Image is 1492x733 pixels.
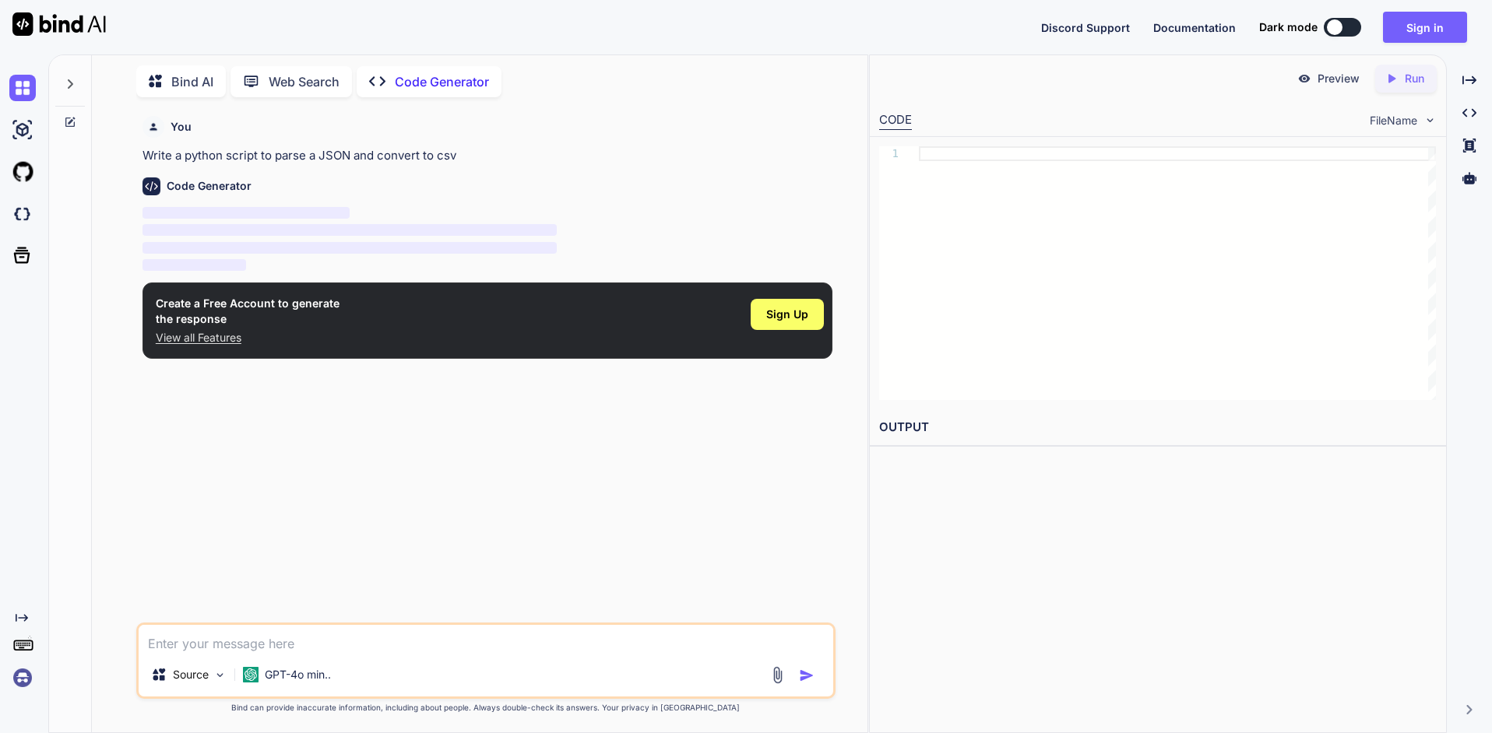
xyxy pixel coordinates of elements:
span: ‌ [143,259,246,271]
span: FileName [1370,113,1417,128]
img: attachment [769,666,786,684]
span: ‌ [143,224,557,236]
p: Bind AI [171,72,213,91]
img: chat [9,75,36,101]
h6: Code Generator [167,178,252,194]
img: chevron down [1423,114,1437,127]
img: githubLight [9,159,36,185]
p: Source [173,667,209,682]
button: Documentation [1153,19,1236,36]
img: GPT-4o mini [243,667,259,682]
img: signin [9,665,36,691]
img: icon [799,668,815,683]
p: View all Features [156,330,340,345]
h1: Create a Free Account to generate the response [156,296,340,327]
span: ‌ [143,207,350,219]
button: Discord Support [1041,19,1130,36]
img: ai-studio [9,117,36,143]
img: darkCloudIdeIcon [9,201,36,227]
div: CODE [879,111,912,130]
span: Discord Support [1041,21,1130,34]
p: GPT-4o min.. [265,667,331,682]
img: Bind AI [12,12,106,36]
span: Dark mode [1259,19,1318,35]
p: Run [1405,71,1424,86]
img: Pick Models [213,668,227,682]
p: Bind can provide inaccurate information, including about people. Always double-check its answers.... [136,702,836,714]
p: Code Generator [395,72,489,91]
img: preview [1297,72,1311,86]
p: Web Search [269,72,340,91]
span: ‌ [143,242,557,254]
div: 1 [879,146,899,161]
p: Write a python script to parse a JSON and convert to csv [143,147,832,165]
span: Documentation [1153,21,1236,34]
h6: You [171,119,192,135]
h2: OUTPUT [870,409,1446,446]
p: Preview [1318,71,1360,86]
button: Sign in [1383,12,1467,43]
span: Sign Up [766,307,808,322]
